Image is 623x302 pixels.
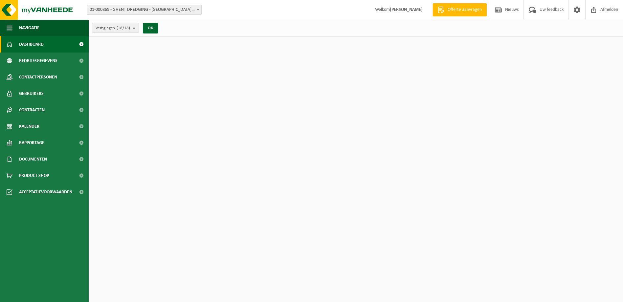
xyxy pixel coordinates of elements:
count: (18/18) [117,26,130,30]
span: Bedrijfsgegevens [19,53,57,69]
span: Contactpersonen [19,69,57,85]
span: Navigatie [19,20,39,36]
span: Offerte aanvragen [446,7,483,13]
span: 01-000869 - GHENT DREDGING - SINT-DENIJS-WESTREM [87,5,202,15]
span: Documenten [19,151,47,167]
span: Acceptatievoorwaarden [19,184,72,200]
button: OK [143,23,158,33]
span: Kalender [19,118,39,135]
span: Vestigingen [96,23,130,33]
span: Contracten [19,102,45,118]
a: Offerte aanvragen [433,3,487,16]
span: Dashboard [19,36,44,53]
span: Product Shop [19,167,49,184]
span: 01-000869 - GHENT DREDGING - SINT-DENIJS-WESTREM [87,5,201,14]
strong: [PERSON_NAME] [390,7,423,12]
button: Vestigingen(18/18) [92,23,139,33]
span: Gebruikers [19,85,44,102]
span: Rapportage [19,135,44,151]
